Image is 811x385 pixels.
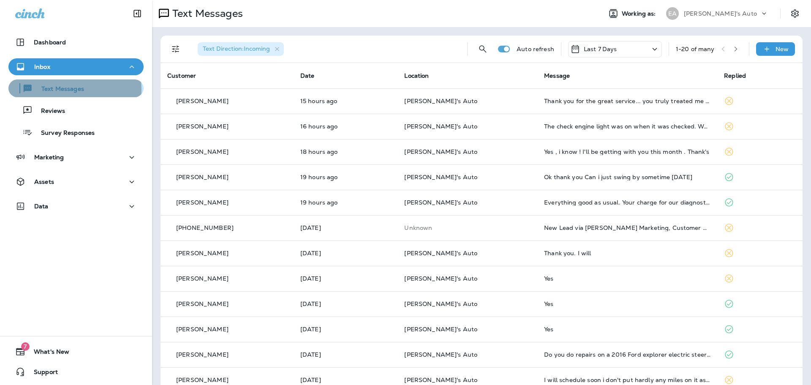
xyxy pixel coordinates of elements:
span: [PERSON_NAME]'s Auto [404,351,477,358]
span: [PERSON_NAME]'s Auto [404,199,477,206]
div: I will schedule soon i don't put hardly any miles on it as I drive my vehicle only on the weekend... [544,377,710,383]
p: Assets [34,178,54,185]
p: Last 7 Days [584,46,617,52]
p: [PERSON_NAME] [176,250,229,257]
div: New Lead via Merrick Marketing, Customer Name: Todd M., Contact info: 5133798236, Job Info: Timin... [544,224,710,231]
div: 1 - 20 of many [676,46,715,52]
p: Dashboard [34,39,66,46]
p: [PERSON_NAME] [176,326,229,333]
p: Reviews [33,107,65,115]
button: Settings [787,6,803,21]
p: [PERSON_NAME] [176,174,229,180]
div: Text Direction:Incoming [198,42,284,56]
div: Everything good as usual. Your charge for our diagnostic service was very reasonable-can't thank ... [544,199,710,206]
span: [PERSON_NAME]'s Auto [404,173,477,181]
span: Replied [724,72,746,79]
p: Oct 1, 2025 02:00 PM [300,174,391,180]
span: [PERSON_NAME]'s Auto [404,97,477,105]
span: Text Direction : Incoming [203,45,270,52]
p: This customer does not have a last location and the phone number they messaged is not assigned to... [404,224,531,231]
span: Support [25,369,58,379]
span: [PERSON_NAME]'s Auto [404,123,477,130]
p: Oct 1, 2025 01:18 PM [300,199,391,206]
button: Text Messages [8,79,144,97]
button: Inbox [8,58,144,75]
p: Oct 1, 2025 02:54 PM [300,148,391,155]
p: [PERSON_NAME] [176,351,229,358]
div: Thank you for the great service... you truly treated me well..... also please thank Kylie for her... [544,98,710,104]
button: Assets [8,173,144,190]
p: Data [34,203,49,210]
p: Sep 27, 2025 09:22 PM [300,351,391,358]
div: Thank you. I will [544,250,710,257]
div: Yes [544,275,710,282]
p: Sep 28, 2025 03:27 PM [300,275,391,282]
span: [PERSON_NAME]'s Auto [404,249,477,257]
p: [PERSON_NAME] [176,123,229,130]
p: [PHONE_NUMBER] [176,224,234,231]
span: Working as: [622,10,658,17]
span: [PERSON_NAME]'s Auto [404,275,477,282]
span: [PERSON_NAME]'s Auto [404,325,477,333]
p: [PERSON_NAME] [176,98,229,104]
button: Dashboard [8,34,144,51]
button: Reviews [8,101,144,119]
p: Oct 1, 2025 05:40 PM [300,98,391,104]
button: Support [8,363,144,380]
button: Filters [167,41,184,57]
p: [PERSON_NAME] [176,148,229,155]
p: Sep 30, 2025 11:38 AM [300,250,391,257]
p: Sep 30, 2025 12:46 PM [300,224,391,231]
p: [PERSON_NAME] [176,199,229,206]
p: Text Messages [169,7,243,20]
span: 7 [21,342,30,351]
p: New [776,46,789,52]
p: Auto refresh [517,46,554,52]
div: The check engine light was on when it was checked. We were told there was no reason for it to be ... [544,123,710,130]
span: Customer [167,72,196,79]
p: Inbox [34,63,50,70]
button: Collapse Sidebar [125,5,149,22]
span: Location [404,72,429,79]
span: Date [300,72,315,79]
p: [PERSON_NAME] [176,300,229,307]
span: [PERSON_NAME]'s Auto [404,376,477,384]
span: [PERSON_NAME]'s Auto [404,148,477,156]
div: Yes [544,326,710,333]
div: Yes , i know ! I'll be getting with you this month . Thank's [544,148,710,155]
p: Sep 27, 2025 11:27 AM [300,377,391,383]
span: What's New [25,348,69,358]
button: Marketing [8,149,144,166]
button: Search Messages [474,41,491,57]
div: Yes [544,300,710,307]
p: Marketing [34,154,64,161]
p: Text Messages [33,85,84,93]
span: Message [544,72,570,79]
span: [PERSON_NAME]'s Auto [404,300,477,308]
button: Survey Responses [8,123,144,141]
div: EA [666,7,679,20]
p: Oct 1, 2025 04:53 PM [300,123,391,130]
button: Data [8,198,144,215]
p: Sep 28, 2025 11:17 AM [300,326,391,333]
p: [PERSON_NAME] [176,275,229,282]
button: 7What's New [8,343,144,360]
p: [PERSON_NAME]'s Auto [684,10,757,17]
div: Ok thank you Can i just swing by sometime tomorrow [544,174,710,180]
p: Survey Responses [33,129,95,137]
div: Do you do repairs on a 2016 Ford explorer electric steering assist? Seems the power steering is i... [544,351,710,358]
p: Sep 28, 2025 12:01 PM [300,300,391,307]
p: [PERSON_NAME] [176,377,229,383]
